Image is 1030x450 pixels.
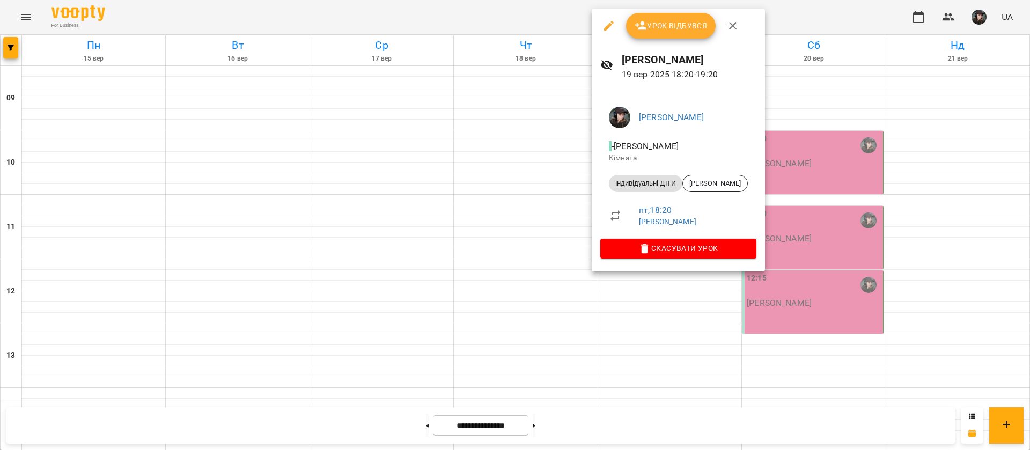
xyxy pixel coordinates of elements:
[609,107,630,128] img: 263e74ab04eeb3646fb982e871862100.jpg
[609,141,681,151] span: - [PERSON_NAME]
[622,68,756,81] p: 19 вер 2025 18:20 - 19:20
[600,239,756,258] button: Скасувати Урок
[639,112,704,122] a: [PERSON_NAME]
[635,19,708,32] span: Урок відбувся
[609,242,748,255] span: Скасувати Урок
[639,217,696,226] a: [PERSON_NAME]
[626,13,716,39] button: Урок відбувся
[683,179,747,188] span: [PERSON_NAME]
[682,175,748,192] div: [PERSON_NAME]
[622,51,756,68] h6: [PERSON_NAME]
[609,179,682,188] span: Індивідуальні ДІТИ
[609,153,748,164] p: Кімната
[639,205,672,215] a: пт , 18:20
